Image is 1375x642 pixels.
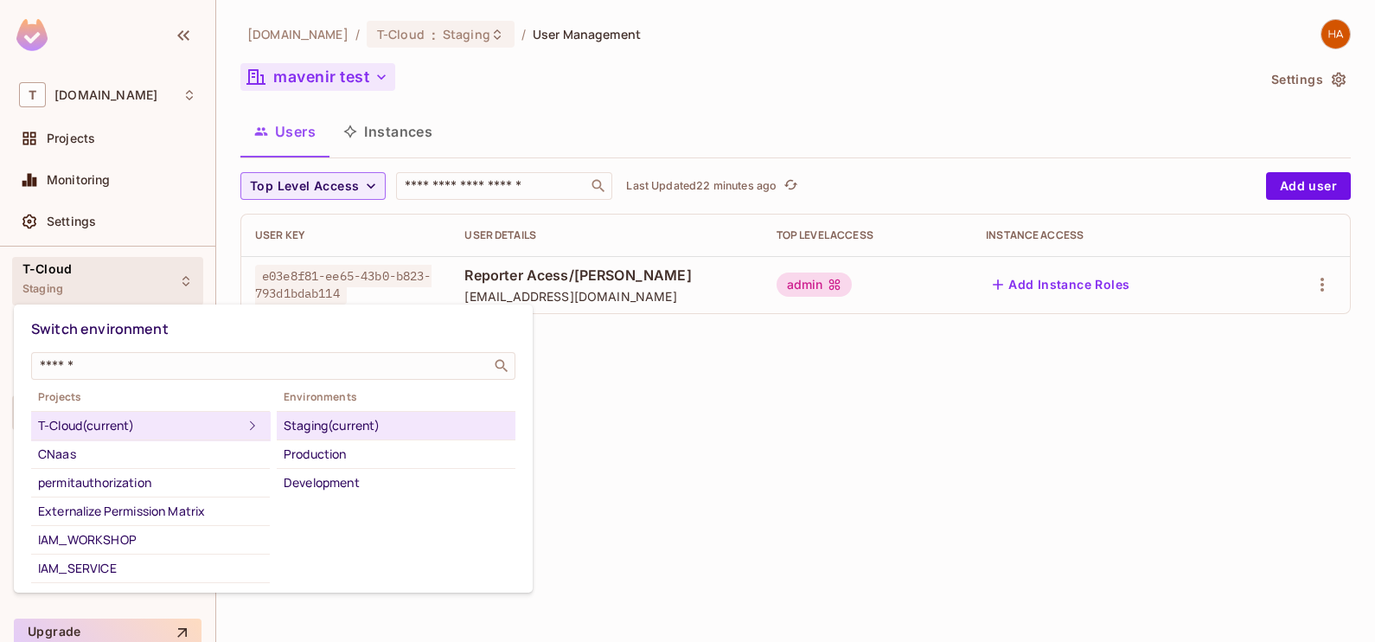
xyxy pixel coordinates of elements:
[38,415,242,436] div: T-Cloud (current)
[31,319,169,338] span: Switch environment
[38,530,263,550] div: IAM_WORKSHOP
[284,472,508,493] div: Development
[38,472,263,493] div: permitauthorization
[277,390,515,404] span: Environments
[38,444,263,465] div: CNaas
[38,501,263,522] div: Externalize Permission Matrix
[38,558,263,579] div: IAM_SERVICE
[284,444,508,465] div: Production
[284,415,508,436] div: Staging (current)
[31,390,270,404] span: Projects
